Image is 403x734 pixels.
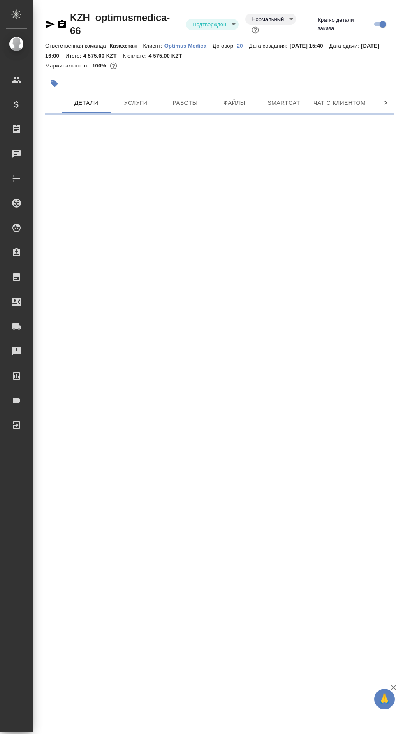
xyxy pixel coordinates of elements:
[148,53,188,59] p: 4 575,00 KZT
[237,42,249,49] a: 20
[70,12,170,36] a: KZH_optimusmedica-66
[165,98,205,108] span: Работы
[45,43,110,49] p: Ответственная команда:
[45,63,92,69] p: Маржинальность:
[249,43,290,49] p: Дата создания:
[83,53,123,59] p: 4 575,00 KZT
[250,25,261,35] button: Доп статусы указывают на важность/срочность заказа
[45,74,63,93] button: Добавить тэг
[108,60,119,71] button: 0.00 KZT;
[65,53,83,59] p: Итого:
[164,42,213,49] a: Optimus Medica
[317,16,371,32] span: Кратко детали заказа
[143,43,164,49] p: Клиент:
[237,43,249,49] p: 20
[190,21,229,28] button: Подтвержден
[116,98,155,108] span: Услуги
[67,98,106,108] span: Детали
[378,690,391,708] span: 🙏
[374,689,395,709] button: 🙏
[92,63,108,69] p: 100%
[110,43,143,49] p: Казахстан
[249,16,286,23] button: Нормальный
[57,19,67,29] button: Скопировать ссылку
[290,43,329,49] p: [DATE] 15:40
[245,14,296,25] div: Подтвержден
[164,43,213,49] p: Optimus Medica
[215,98,254,108] span: Файлы
[264,98,303,108] span: Smartcat
[45,19,55,29] button: Скопировать ссылку для ЯМессенджера
[313,98,366,108] span: Чат с клиентом
[186,19,239,30] div: Подтвержден
[213,43,237,49] p: Договор:
[329,43,361,49] p: Дата сдачи:
[123,53,149,59] p: К оплате:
